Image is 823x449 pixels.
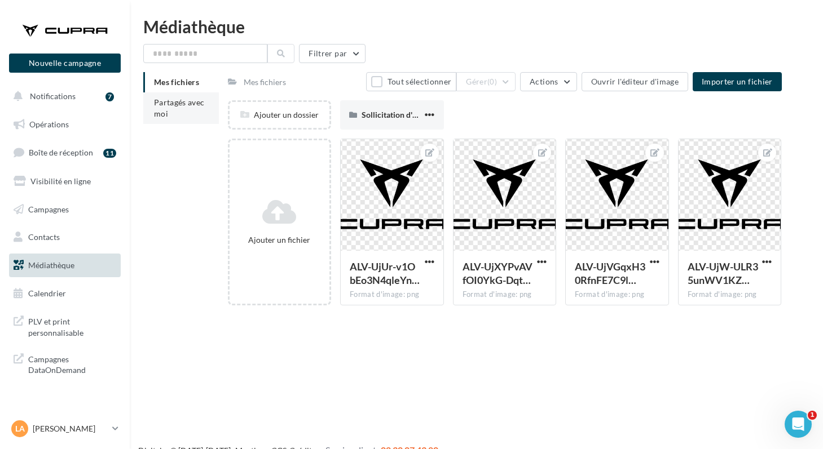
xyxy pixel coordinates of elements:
[785,411,812,438] iframe: Intercom live chat
[7,254,123,277] a: Médiathèque
[7,140,123,165] a: Boîte de réception11
[154,97,205,118] span: Partagés avec moi
[362,110,426,119] span: Sollicitation d'avis
[29,148,93,157] span: Boîte de réception
[29,119,69,129] span: Opérations
[530,77,558,86] span: Actions
[9,54,121,73] button: Nouvelle campagne
[520,72,576,91] button: Actions
[463,260,532,286] span: ALV-UjXYPvAVfOI0YkG-DqtQAsHA6bEOY7rnXudbgOeP0qSI4dJrFKUr
[7,309,123,343] a: PLV et print personnalisable
[28,204,69,214] span: Campagnes
[702,77,773,86] span: Importer un fichier
[350,260,420,286] span: ALV-UjUr-v1ObEo3N4qleYnCMnH-rVtPe2ZGcIWsr8zcc_K4NNDMoHNJ
[28,352,116,376] span: Campagnes DataOnDemand
[244,77,286,88] div: Mes fichiers
[9,418,121,439] a: LA [PERSON_NAME]
[575,290,659,300] div: Format d'image: png
[33,423,108,434] p: [PERSON_NAME]
[299,44,366,63] button: Filtrer par
[366,72,456,91] button: Tout sélectionner
[230,109,330,121] div: Ajouter un dossier
[28,314,116,338] span: PLV et print personnalisable
[7,225,123,249] a: Contacts
[688,260,758,286] span: ALV-UjW-ULR35unWV1KZ1GBayeDB316-kOyoKu2evzyOx1KuBqFmJrUe
[28,288,66,298] span: Calendrier
[15,423,25,434] span: LA
[7,347,123,380] a: Campagnes DataOnDemand
[693,72,782,91] button: Importer un fichier
[456,72,516,91] button: Gérer(0)
[575,260,645,286] span: ALV-UjVGqxH30RfnFE7C9lf95AyKEncRh6vzr74gdzXrDwwGzkA85Umm
[28,232,60,242] span: Contacts
[808,411,817,420] span: 1
[487,77,497,86] span: (0)
[234,234,325,246] div: Ajouter un fichier
[143,18,809,35] div: Médiathèque
[688,290,772,300] div: Format d'image: png
[463,290,547,300] div: Format d'image: png
[28,260,74,270] span: Médiathèque
[7,170,123,193] a: Visibilité en ligne
[30,91,76,101] span: Notifications
[7,85,118,108] button: Notifications 7
[7,113,123,136] a: Opérations
[105,92,114,101] div: 7
[350,290,434,300] div: Format d'image: png
[30,176,91,186] span: Visibilité en ligne
[7,198,123,221] a: Campagnes
[103,149,116,158] div: 11
[582,72,688,91] button: Ouvrir l'éditeur d'image
[154,77,199,87] span: Mes fichiers
[7,282,123,305] a: Calendrier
